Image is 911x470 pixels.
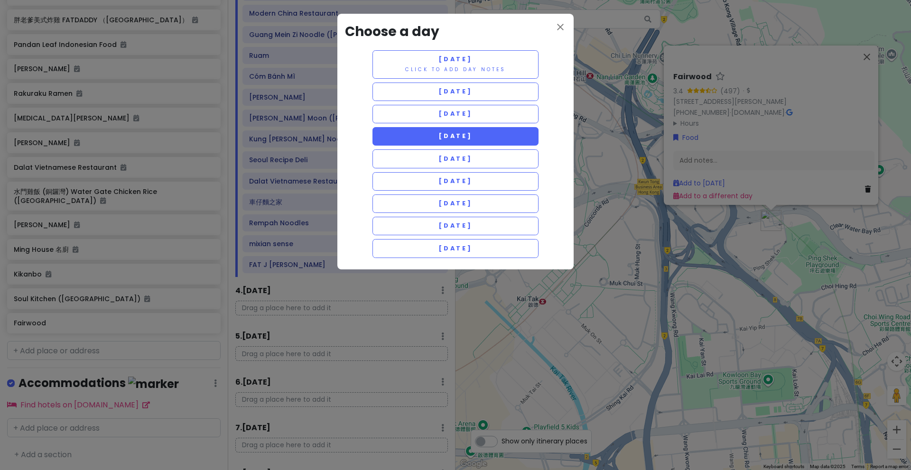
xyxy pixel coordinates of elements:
[438,244,473,252] span: [DATE]
[555,21,566,33] i: close
[372,83,539,101] button: [DATE]
[372,194,539,213] button: [DATE]
[438,177,473,185] span: [DATE]
[372,217,539,235] button: [DATE]
[372,105,539,123] button: [DATE]
[372,239,539,258] button: [DATE]
[438,55,473,63] span: [DATE]
[555,21,566,35] button: close
[438,132,473,140] span: [DATE]
[372,127,539,146] button: [DATE]
[372,149,539,168] button: [DATE]
[438,155,473,163] span: [DATE]
[372,172,539,191] button: [DATE]
[438,221,473,230] span: [DATE]
[438,87,473,95] span: [DATE]
[345,21,566,43] h3: Choose a day
[372,50,539,79] button: [DATE]Click to add day notes
[438,199,473,207] span: [DATE]
[438,110,473,118] span: [DATE]
[405,66,506,73] small: Click to add day notes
